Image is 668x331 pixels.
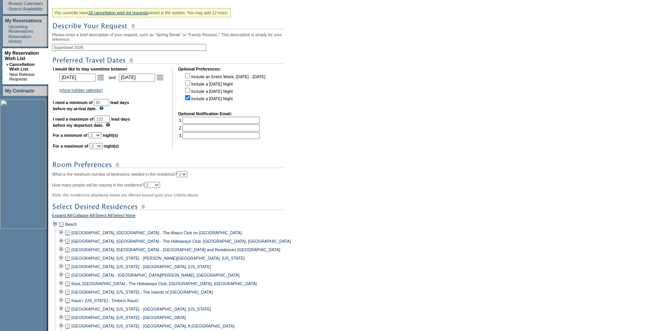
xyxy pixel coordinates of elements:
[8,24,33,34] a: Upcoming Reservations
[65,222,77,227] a: Beach
[71,290,213,294] a: [GEOGRAPHIC_DATA], [US_STATE] - The Islands of [GEOGRAPHIC_DATA]
[9,62,34,71] a: Cancellation Wish List
[8,1,43,6] a: Browse Calendars
[5,18,42,24] a: My Reservations
[7,7,8,11] td: ·
[71,239,291,244] a: [GEOGRAPHIC_DATA], [GEOGRAPHIC_DATA] - The Hideaways Club: [GEOGRAPHIC_DATA], [GEOGRAPHIC_DATA]
[7,34,8,44] td: ·
[53,117,130,128] b: lead days before my departure date.
[179,117,260,124] td: 1.
[7,1,8,6] td: ·
[71,273,240,277] a: [GEOGRAPHIC_DATA] - [GEOGRAPHIC_DATA][PERSON_NAME], [GEOGRAPHIC_DATA]
[71,324,234,328] a: [GEOGRAPHIC_DATA], [US_STATE] - [GEOGRAPHIC_DATA], A [GEOGRAPHIC_DATA]
[52,213,297,220] div: | | |
[99,106,104,110] img: questionMark_lightBlue.gif
[179,132,260,139] td: 3.
[52,213,71,220] a: Expand All
[53,100,129,111] b: lead days before my arrival date.
[6,72,8,81] td: ·
[53,67,127,71] b: I would like to stay sometime between
[71,281,257,286] a: Ibiza, [GEOGRAPHIC_DATA] - The Hideaways Club: [GEOGRAPHIC_DATA], [GEOGRAPHIC_DATA]
[104,144,119,148] b: night(s)
[179,124,260,131] td: 2.
[52,193,198,197] span: Note: the residences displayed below are filtered based upon your criteria above
[178,67,221,71] b: Optional Preferences:
[52,160,283,170] img: subTtlRoomPreferences.gif
[53,117,93,121] b: I need a maximum of
[103,133,118,138] b: night(s)
[106,123,110,127] img: questionMark_lightBlue.gif
[184,72,265,106] td: Include an Entire Week, [DATE] - [DATE] Include a [DATE] Night Include a [DATE] Night Include a [...
[52,8,231,17] div: You currently have stored in the system. You may add 12 more.
[59,74,96,82] input: Date format: M/D/Y. Shortcut keys: [T] for Today. [UP] or [.] for Next Day. [DOWN] or [,] for Pre...
[178,111,232,116] b: Optional Notification Email:
[113,213,135,220] a: Select None
[96,73,105,82] a: Open the calendar popup.
[95,213,112,220] a: Select All
[119,74,155,82] input: Date format: M/D/Y. Shortcut keys: [T] for Today. [UP] or [.] for Next Day. [DOWN] or [,] for Pre...
[71,230,242,235] a: [GEOGRAPHIC_DATA], [GEOGRAPHIC_DATA] - The Abaco Club on [GEOGRAPHIC_DATA]
[53,133,87,138] b: For a minimum of
[6,62,8,67] b: »
[7,24,8,34] td: ·
[59,88,103,92] a: (show holiday calendar)
[71,315,186,320] a: [GEOGRAPHIC_DATA], [US_STATE] - [GEOGRAPHIC_DATA]
[8,34,31,44] a: Reservation History
[71,247,280,252] a: [GEOGRAPHIC_DATA], [GEOGRAPHIC_DATA] - [GEOGRAPHIC_DATA] and Residences [GEOGRAPHIC_DATA]
[9,72,34,81] a: New Release Requests
[53,144,88,148] b: For a maximum of
[108,72,117,83] td: and
[8,7,43,11] a: Search Availability
[5,50,39,61] a: My Reservation Wish List
[71,264,211,269] a: [GEOGRAPHIC_DATA], [US_STATE] - [GEOGRAPHIC_DATA], [US_STATE]
[71,307,211,311] a: [GEOGRAPHIC_DATA], [US_STATE] - [GEOGRAPHIC_DATA], [US_STATE]
[73,213,94,220] a: Collapse All
[88,10,148,15] a: 18 cancellation wish list requests
[71,298,138,303] a: Kaua'i, [US_STATE] - Timbers Kaua'i
[71,256,245,260] a: [GEOGRAPHIC_DATA], [US_STATE] - [PERSON_NAME][GEOGRAPHIC_DATA], [US_STATE]
[53,100,93,105] b: I need a minimum of
[156,73,164,82] a: Open the calendar popup.
[5,88,34,94] a: My Contracts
